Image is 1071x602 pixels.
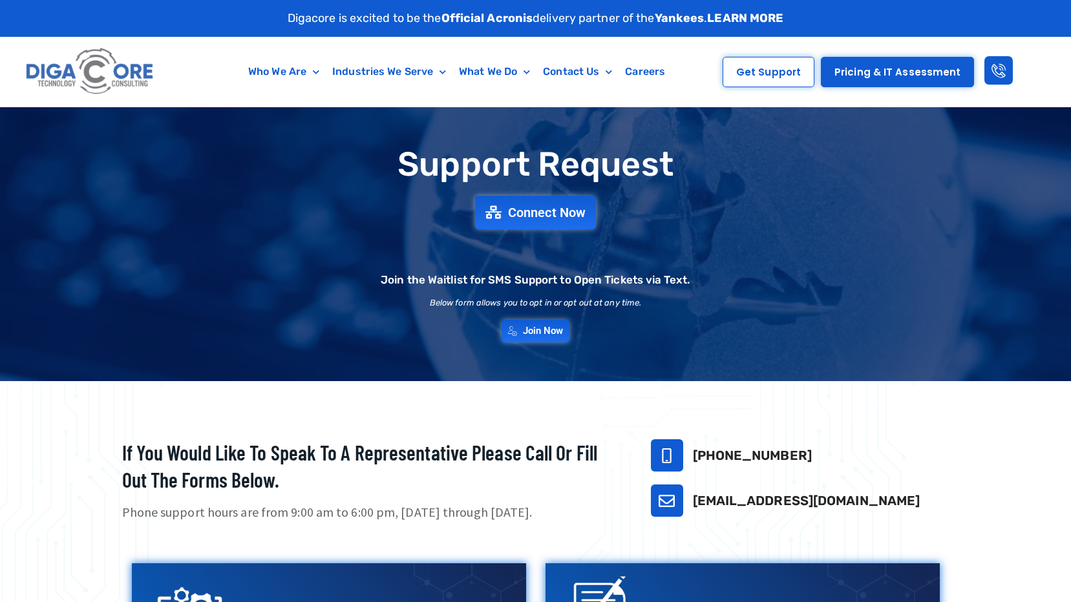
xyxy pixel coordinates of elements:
[508,206,586,219] span: Connect Now
[707,11,783,25] a: LEARN MORE
[693,493,920,508] a: [EMAIL_ADDRESS][DOMAIN_NAME]
[655,11,705,25] strong: Yankees
[651,439,683,472] a: 732-646-5725
[536,57,619,87] a: Contact Us
[651,484,683,517] a: support@digacore.com
[90,146,982,183] h1: Support Request
[122,439,619,493] h2: If you would like to speak to a representative please call or fill out the forms below.
[502,320,570,342] a: Join Now
[326,57,452,87] a: Industries We Serve
[821,57,974,87] a: Pricing & IT Assessment
[475,196,596,229] a: Connect Now
[242,57,326,87] a: Who We Are
[523,326,564,336] span: Join Now
[122,503,619,522] p: Phone support hours are from 9:00 am to 6:00 pm, [DATE] through [DATE].
[381,275,690,285] h2: Join the Waitlist for SMS Support to Open Tickets via Text.
[23,43,158,100] img: Digacore logo 1
[693,448,812,463] a: [PHONE_NUMBER]
[288,10,784,27] p: Digacore is excited to be the delivery partner of the .
[430,298,642,307] h2: Below form allows you to opt in or opt out at any time.
[834,67,960,77] span: Pricing & IT Assessment
[723,57,814,87] a: Get Support
[736,67,801,77] span: Get Support
[452,57,536,87] a: What We Do
[619,57,672,87] a: Careers
[213,57,701,87] nav: Menu
[441,11,533,25] strong: Official Acronis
